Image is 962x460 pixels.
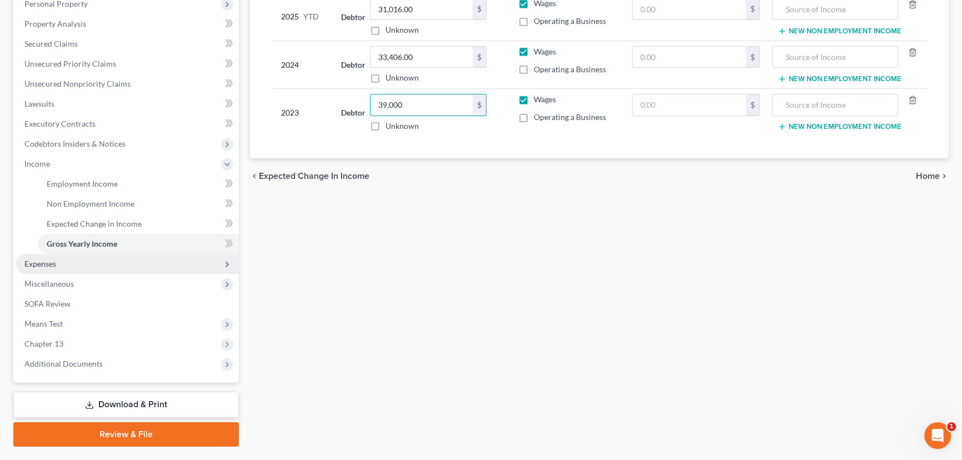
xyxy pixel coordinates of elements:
label: Debtor [341,11,365,23]
span: Home [916,172,940,181]
span: Non Employment Income [47,199,134,208]
span: Chapter 13 [24,339,63,348]
a: Expected Change in Income [38,214,239,234]
a: Employment Income [38,174,239,194]
a: Property Analysis [16,14,239,34]
span: Additional Documents [24,359,103,368]
div: $ [473,94,486,116]
span: Wages [534,47,556,56]
span: Unsecured Nonpriority Claims [24,79,131,88]
iframe: Intercom live chat [924,422,951,449]
span: Operating a Business [534,112,606,122]
button: New Non Employment Income [778,122,901,131]
span: Unsecured Priority Claims [24,59,116,68]
div: $ [746,47,759,68]
span: Expenses [24,259,56,268]
span: Operating a Business [534,16,606,26]
label: Unknown [385,72,419,83]
span: Property Analysis [24,19,86,28]
a: Secured Claims [16,34,239,54]
div: $ [746,94,759,116]
span: Miscellaneous [24,279,74,288]
a: Download & Print [13,392,239,418]
span: Operating a Business [534,64,606,74]
span: Gross Yearly Income [47,239,117,248]
span: Executory Contracts [24,119,96,128]
label: Unknown [385,24,419,36]
input: 0.00 [633,47,746,68]
span: Secured Claims [24,39,78,48]
label: Unknown [385,121,419,132]
a: Unsecured Priority Claims [16,54,239,74]
label: Debtor [341,59,365,71]
label: Debtor [341,107,365,118]
div: $ [473,47,486,68]
i: chevron_left [250,172,259,181]
span: 1 [947,422,956,431]
button: Home chevron_right [916,172,949,181]
button: New Non Employment Income [778,27,901,36]
a: Review & File [13,422,239,447]
button: chevron_left Expected Change in Income [250,172,369,181]
span: Expected Change in Income [47,219,142,228]
span: Employment Income [47,179,118,188]
a: SOFA Review [16,294,239,314]
i: chevron_right [940,172,949,181]
input: 0.00 [370,47,473,68]
a: Gross Yearly Income [38,234,239,254]
a: Executory Contracts [16,114,239,134]
span: Income [24,159,50,168]
span: Expected Change in Income [259,172,369,181]
span: YTD [303,11,319,22]
span: Codebtors Insiders & Notices [24,139,126,148]
span: Wages [534,94,556,104]
input: Source of Income [778,94,891,116]
a: Lawsuits [16,94,239,114]
div: 2023 [281,94,323,132]
input: Source of Income [778,47,891,68]
div: 2024 [281,46,323,84]
a: Non Employment Income [38,194,239,214]
input: 0.00 [633,94,746,116]
input: 0.00 [370,94,473,116]
span: Means Test [24,319,63,328]
a: Unsecured Nonpriority Claims [16,74,239,94]
span: SOFA Review [24,299,71,308]
button: New Non Employment Income [778,74,901,83]
span: Lawsuits [24,99,54,108]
